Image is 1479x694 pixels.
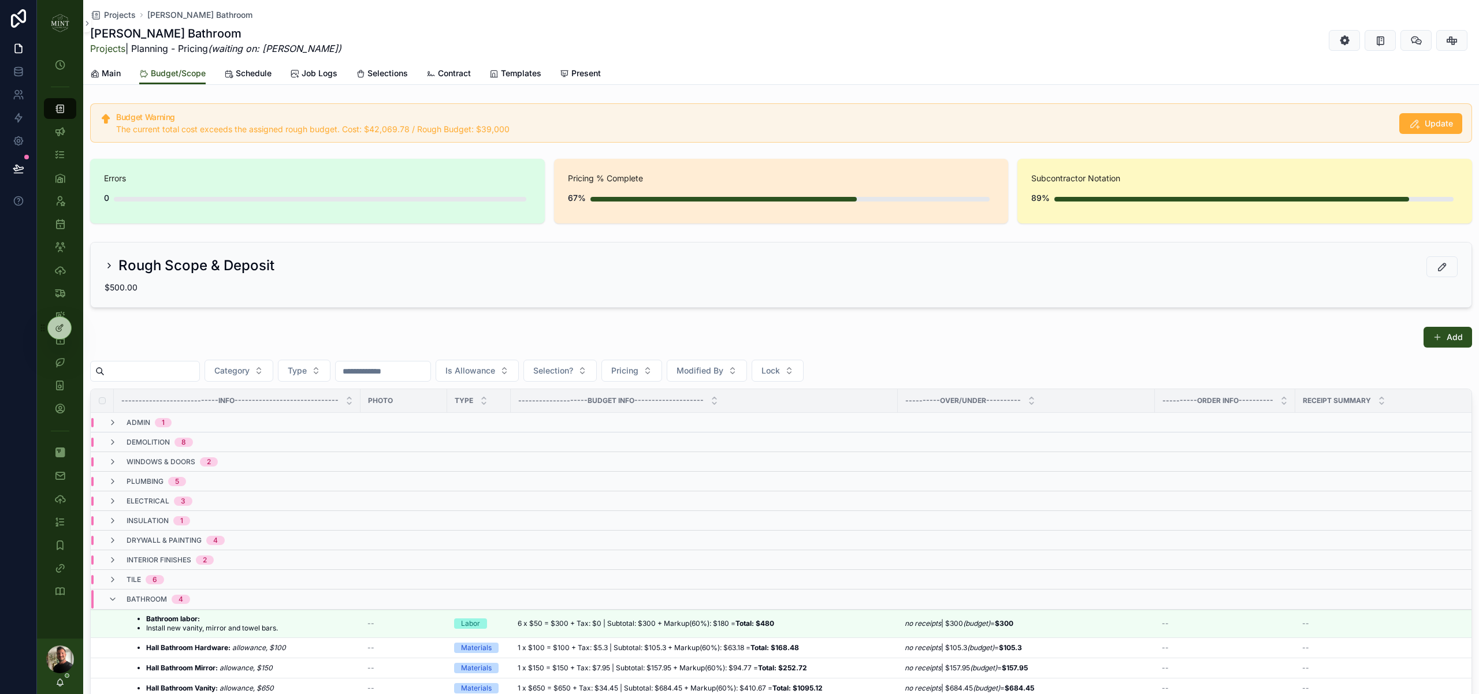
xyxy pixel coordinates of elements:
span: insulation [127,516,169,525]
span: 1 x $650 = $650 + Tax: $34.45 | Subtotal: $684.45 + Markup(60%): $410.67 = [518,684,823,692]
button: Add [1424,327,1472,348]
a: no receipts| $157.95(budget)=$157.95 [905,663,1148,673]
button: Select Button [205,360,273,382]
span: Pricing [611,365,638,376]
strong: Total: $252.72 [758,663,807,672]
a: 1 x $150 = $150 + Tax: $7.95 | Subtotal: $157.95 + Markup(60%): $94.77 =Total: $252.72 [518,663,891,673]
strong: Total: $168.48 [750,643,799,652]
div: 8 [181,438,186,447]
a: [PERSON_NAME] Bathroom [147,9,252,21]
span: tile [127,575,141,584]
div: 67% [568,186,586,210]
a: Hall Bathroom Mirror: allowance, $150 [128,663,354,673]
a: -- [1162,643,1288,652]
span: Pricing % Complete [568,173,995,184]
strong: Total: $480 [735,619,774,628]
a: Main [90,63,121,86]
span: interior finishes [127,555,191,565]
strong: Hall Bathroom Vanity: [146,684,218,692]
em: allowance, $650 [220,684,274,692]
em: no receipts [905,619,941,628]
strong: Hall Bathroom Mirror: [146,663,218,672]
span: ----------Order Info---------- [1162,396,1273,405]
span: drywall & painting [127,536,202,545]
a: Budget/Scope [139,63,206,85]
em: (waiting on: [PERSON_NAME]) [208,43,341,54]
span: Subcontractor Notation [1031,173,1458,184]
div: 5 [175,477,179,486]
em: (budget) [963,619,990,628]
div: 4 [213,536,218,545]
span: Selections [367,68,408,79]
span: -- [367,619,374,628]
a: Projects [90,43,125,54]
div: Materials [461,683,492,693]
a: Projects [90,9,136,21]
span: Category [214,365,250,376]
a: no receipts| $684.45(budget)=$684.45 [905,684,1148,693]
span: -- [367,663,374,673]
strong: Total: $1095.12 [772,684,823,692]
span: electrical [127,497,169,506]
a: -- [367,663,440,673]
span: | $105.3 = [905,643,1022,652]
span: Contract [438,68,471,79]
span: -- [1302,619,1309,628]
span: Is Allowance [445,365,495,376]
a: -- [1162,684,1288,693]
strong: Hall Bathroom Hardware: [146,643,231,652]
a: Selections [356,63,408,86]
span: bathroom [127,595,167,604]
em: (budget) [967,643,994,652]
div: 2 [203,555,207,565]
div: scrollable content [37,46,83,617]
span: -- [1162,663,1169,673]
a: Bathroom labor:Install new vanity, mirror and towel bars. [128,614,354,633]
em: no receipts [905,643,941,652]
span: plumbing [127,477,163,486]
div: 2 [207,457,211,467]
span: Receipt Summary [1303,396,1371,405]
a: -- [367,684,440,693]
a: Present [560,63,601,86]
button: Select Button [667,360,747,382]
a: no receipts| $105.3(budget)=$105.3 [905,643,1148,652]
a: Materials [454,663,504,673]
span: Type [288,365,307,376]
span: Errors [104,173,531,184]
span: 6 x $50 = $300 + Tax: $0 | Subtotal: $300 + Markup(60%): $180 = [518,619,774,628]
span: The current total cost exceeds the assigned rough budget. Cost: $42,069.78 / Rough Budget: $39,000 [116,124,510,134]
a: Contract [426,63,471,86]
span: 1 x $150 = $150 + Tax: $7.95 | Subtotal: $157.95 + Markup(60%): $94.77 = [518,663,807,672]
a: 6 x $50 = $300 + Tax: $0 | Subtotal: $300 + Markup(60%): $180 =Total: $480 [518,619,891,628]
span: Selection? [533,365,573,376]
span: -- [1302,663,1309,673]
a: Hall Bathroom Hardware: allowance, $100 [128,643,354,652]
h1: [PERSON_NAME] Bathroom [90,25,341,42]
span: -- [1302,643,1309,652]
a: -- [1162,619,1288,628]
a: Materials [454,683,504,693]
span: Job Logs [302,68,337,79]
span: -- [1302,684,1309,693]
button: Select Button [523,360,597,382]
div: Materials [461,663,492,673]
span: Modified By [677,365,723,376]
span: -- [367,643,374,652]
em: no receipts [905,663,941,672]
em: no receipts [905,684,941,692]
strong: Bathroom labor: [146,614,200,623]
span: Lock [761,365,780,376]
span: | Planning - Pricing [90,42,341,55]
span: windows & doors [127,457,195,467]
div: Materials [461,643,492,653]
a: -- [1162,663,1288,673]
em: (budget) [973,684,1000,692]
div: 89% [1031,186,1050,210]
a: -- [367,619,440,628]
div: Labor [461,618,480,629]
span: Templates [501,68,541,79]
div: 1 [180,516,183,525]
